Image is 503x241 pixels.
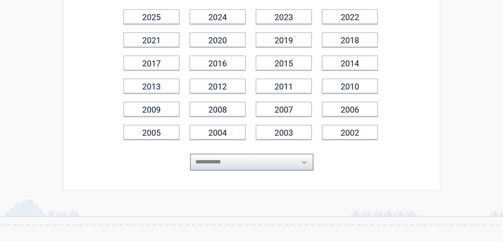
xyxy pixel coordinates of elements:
[123,9,180,24] a: 2025
[189,125,246,140] a: 2004
[256,32,312,47] a: 2019
[322,9,378,24] a: 2022
[256,9,312,24] a: 2023
[123,102,180,117] a: 2009
[256,79,312,93] a: 2011
[189,55,246,70] a: 2016
[123,79,180,93] a: 2013
[256,55,312,70] a: 2015
[189,79,246,93] a: 2012
[322,79,378,93] a: 2010
[123,32,180,47] a: 2021
[256,125,312,140] a: 2003
[322,32,378,47] a: 2018
[189,9,246,24] a: 2024
[123,125,180,140] a: 2005
[123,55,180,70] a: 2017
[189,102,246,117] a: 2008
[189,32,246,47] a: 2020
[322,55,378,70] a: 2014
[322,102,378,117] a: 2006
[256,102,312,117] a: 2007
[322,125,378,140] a: 2002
